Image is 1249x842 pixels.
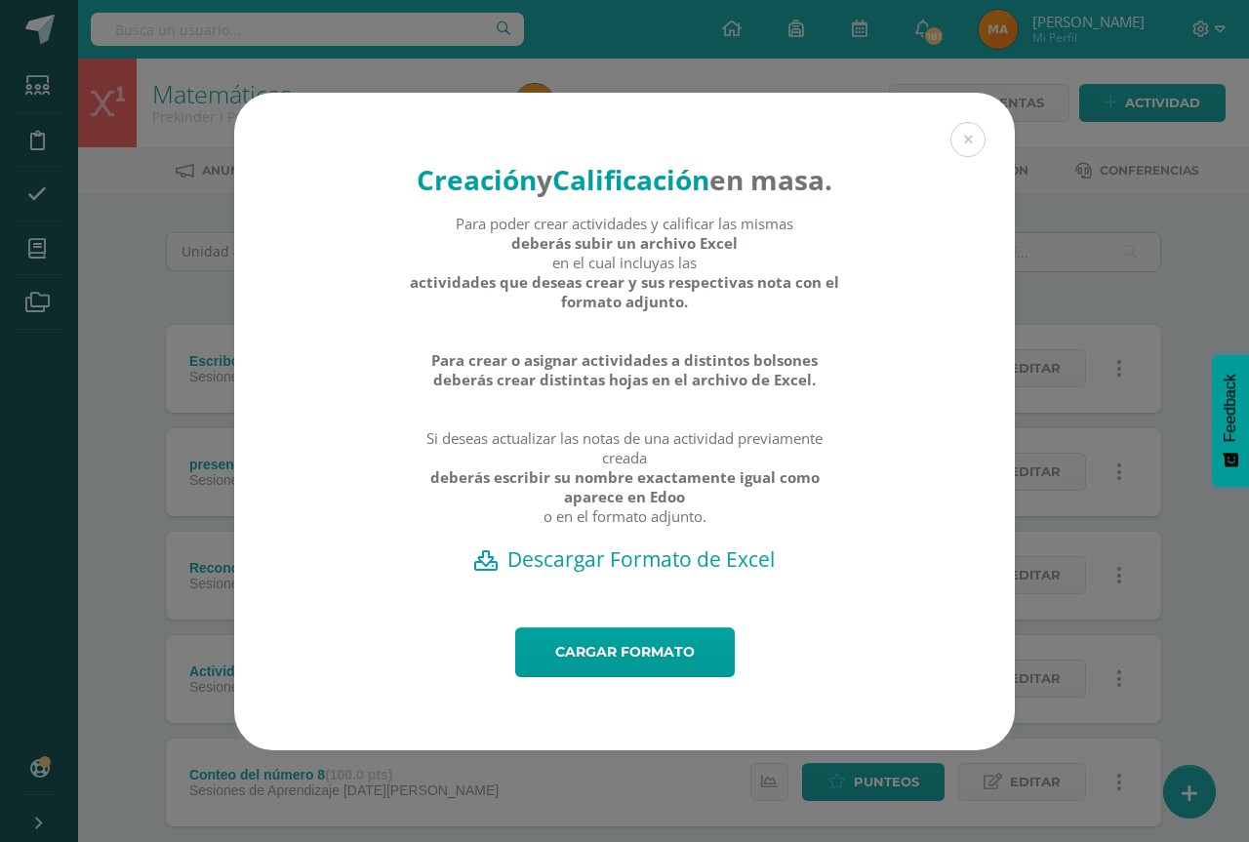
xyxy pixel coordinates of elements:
[537,161,552,198] strong: y
[409,467,841,506] strong: deberás escribir su nombre exactamente igual como aparece en Edoo
[515,627,735,677] a: Cargar formato
[417,161,537,198] strong: Creación
[409,214,841,545] div: Para poder crear actividades y calificar las mismas en el cual incluyas las Si deseas actualizar ...
[950,122,986,157] button: Close (Esc)
[409,272,841,311] strong: actividades que deseas crear y sus respectivas nota con el formato adjunto.
[552,161,709,198] strong: Calificación
[268,545,981,573] a: Descargar Formato de Excel
[1212,354,1249,487] button: Feedback - Mostrar encuesta
[409,161,841,198] h4: en masa.
[409,350,841,389] strong: Para crear o asignar actividades a distintos bolsones deberás crear distintas hojas en el archivo...
[511,233,738,253] strong: deberás subir un archivo Excel
[1222,374,1239,442] span: Feedback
